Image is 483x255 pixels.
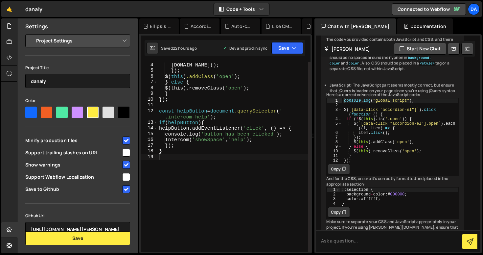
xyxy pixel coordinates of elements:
[327,197,340,201] div: 3
[392,3,466,15] a: Connected to Webflow
[141,137,158,143] div: 16
[161,45,197,51] div: Saved
[327,144,342,149] div: 9
[468,3,480,15] a: Da
[327,117,342,121] div: 4
[191,23,212,30] div: Accordion Challenges .js
[141,125,158,131] div: 14
[25,162,121,168] span: Show warnings
[141,148,158,154] div: 18
[419,61,435,66] code: <style>
[214,3,269,15] button: Code + Tools
[330,82,351,88] strong: JavaScript
[272,23,293,30] div: Like CMS.js
[25,213,45,219] label: Github Url
[327,98,342,103] div: 1
[141,85,158,91] div: 8
[327,121,342,131] div: 5
[327,149,342,154] div: 10
[1,1,17,17] a: 🤙
[141,62,158,68] div: 4
[25,5,42,13] div: danaly
[327,131,342,135] div: 6
[328,164,350,174] button: Copy
[231,23,252,30] div: Auto-collapse accordion in Webflow.js
[327,188,340,192] div: 1
[25,23,48,30] h2: Settings
[25,64,49,71] label: Project Title
[25,222,130,236] input: https://github.com/org/repo
[324,46,370,52] h2: [PERSON_NAME]
[327,135,342,140] div: 7
[25,231,130,245] button: Save
[327,103,342,108] div: 2
[25,97,36,104] label: Color
[327,140,342,144] div: 8
[141,143,158,149] div: 17
[141,154,158,160] div: 19
[141,120,158,126] div: 13
[327,108,342,117] div: 3
[25,74,130,88] input: Project name
[141,74,158,80] div: 6
[397,18,453,34] div: Documentation
[141,131,158,137] div: 15
[327,158,342,163] div: 12
[327,201,340,206] div: 4
[141,102,158,108] div: 11
[25,186,121,192] span: Save to Github
[141,68,158,74] div: 5
[141,91,158,97] div: 9
[25,149,121,156] span: Support trailing slashes on URL
[141,79,158,85] div: 7
[330,83,459,94] li: : The JavaScript part seems mostly correct, but ensure that jQuery is loaded on your page since y...
[25,174,121,180] span: Support Webflow Localization
[328,207,350,217] button: Copy
[327,192,340,197] div: 2
[173,45,197,51] div: 22 hours ago
[321,32,464,247] div: The code you provided contains both JavaScript and CSS, and there are a few issues that need to b...
[348,61,360,66] code: color
[141,108,158,120] div: 12
[327,154,342,158] div: 11
[394,43,446,55] button: Start new chat
[271,42,303,54] button: Save
[330,50,459,72] li: : The CSS part has incorrect syntax. Specifically, there should be no spaces around the hyphen in...
[25,137,121,144] span: Minify production files
[223,45,267,51] div: Dev and prod in sync
[314,18,396,34] div: Chat with [PERSON_NAME]
[141,97,158,103] div: 10
[150,23,171,30] div: Ellipsis text.css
